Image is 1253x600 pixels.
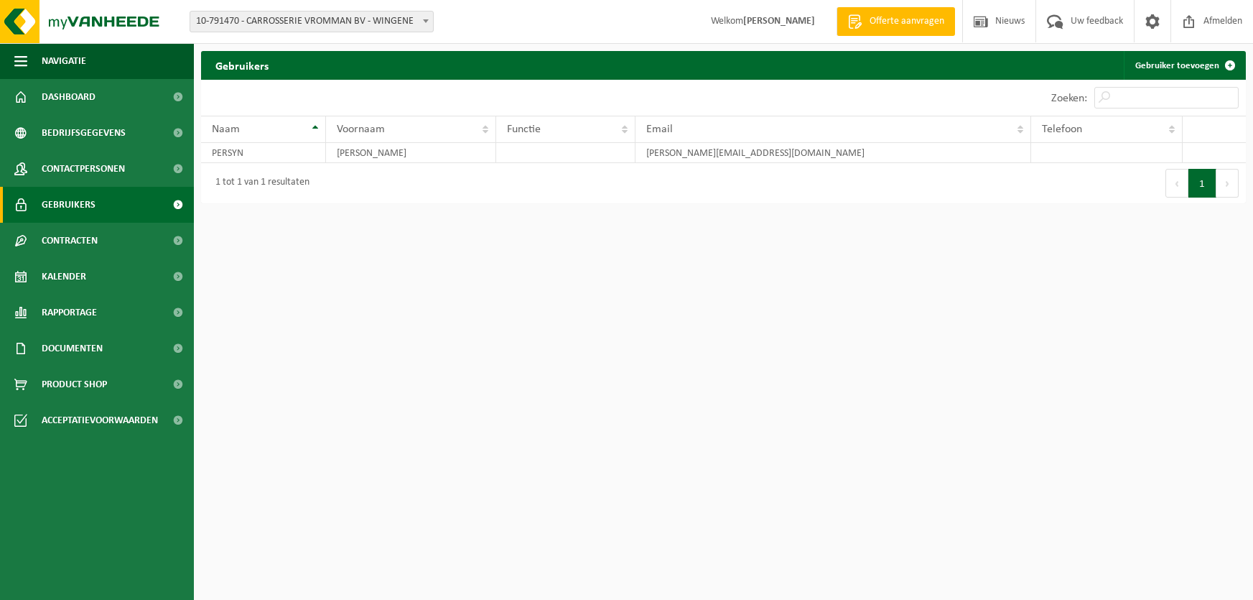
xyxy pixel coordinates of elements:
span: Gebruikers [42,187,96,223]
span: Documenten [42,331,103,366]
span: Functie [507,124,541,135]
span: Dashboard [42,79,96,115]
button: 1 [1188,169,1216,198]
td: PERSYN [201,143,326,163]
div: 1 tot 1 van 1 resultaten [208,170,309,196]
span: 10-791470 - CARROSSERIE VROMMAN BV - WINGENE [190,11,433,32]
span: Contactpersonen [42,151,125,187]
span: Naam [212,124,240,135]
td: [PERSON_NAME][EMAIL_ADDRESS][DOMAIN_NAME] [635,143,1031,163]
a: Offerte aanvragen [837,7,955,36]
span: Navigatie [42,43,86,79]
strong: [PERSON_NAME] [743,16,815,27]
span: Bedrijfsgegevens [42,115,126,151]
td: [PERSON_NAME] [326,143,496,163]
span: Product Shop [42,366,107,402]
a: Gebruiker toevoegen [1124,51,1244,80]
button: Next [1216,169,1239,198]
span: Offerte aanvragen [866,14,948,29]
span: Voornaam [337,124,385,135]
span: 10-791470 - CARROSSERIE VROMMAN BV - WINGENE [190,11,434,32]
label: Zoeken: [1051,93,1087,104]
span: Contracten [42,223,98,259]
span: Kalender [42,259,86,295]
h2: Gebruikers [201,51,283,79]
button: Previous [1165,169,1188,198]
span: Acceptatievoorwaarden [42,402,158,438]
span: Email [646,124,673,135]
span: Telefoon [1042,124,1082,135]
span: Rapportage [42,295,97,331]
